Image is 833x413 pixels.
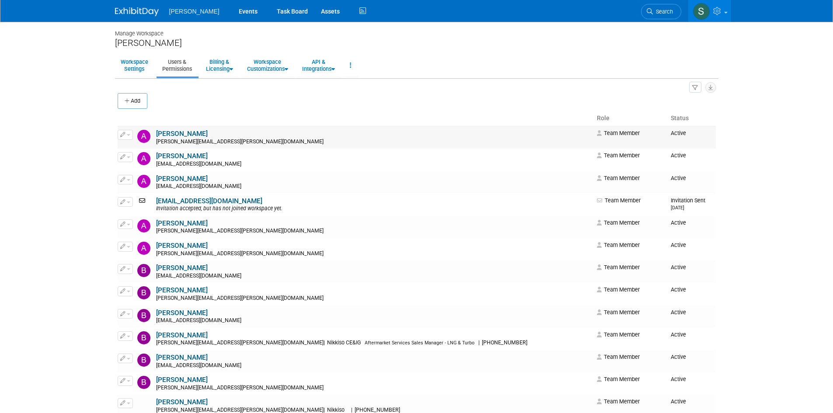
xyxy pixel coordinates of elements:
[351,407,352,413] span: |
[137,175,150,188] img: Amy Bigelow
[156,286,208,294] a: [PERSON_NAME]
[324,340,325,346] span: |
[667,111,716,126] th: Status
[653,8,673,15] span: Search
[597,175,640,181] span: Team Member
[137,286,150,299] img: Behrooz Ershaghi
[118,93,147,109] button: Add
[156,130,208,138] a: [PERSON_NAME]
[324,407,325,413] span: |
[597,309,640,316] span: Team Member
[156,362,592,369] div: [EMAIL_ADDRESS][DOMAIN_NAME]
[156,317,592,324] div: [EMAIL_ADDRESS][DOMAIN_NAME]
[671,205,684,211] small: [DATE]
[156,264,208,272] a: [PERSON_NAME]
[325,340,363,346] span: Nikkiso CE&IG
[157,55,198,76] a: Users &Permissions
[671,286,686,293] span: Active
[156,139,592,146] div: [PERSON_NAME][EMAIL_ADDRESS][PERSON_NAME][DOMAIN_NAME]
[156,295,592,302] div: [PERSON_NAME][EMAIL_ADDRESS][PERSON_NAME][DOMAIN_NAME]
[597,376,640,382] span: Team Member
[137,242,150,255] img: Anthony O'Hehir
[137,398,150,411] img: Byron Talbot
[641,4,681,19] a: Search
[156,354,208,361] a: [PERSON_NAME]
[137,152,150,165] img: Abass Moshrefnoory
[671,309,686,316] span: Active
[156,219,208,227] a: [PERSON_NAME]
[671,242,686,248] span: Active
[115,7,159,16] img: ExhibitDay
[671,264,686,271] span: Active
[156,398,208,406] a: [PERSON_NAME]
[671,175,686,181] span: Active
[597,197,641,204] span: Team Member
[671,130,686,136] span: Active
[671,354,686,360] span: Active
[137,309,150,322] img: Bill Brigham
[671,197,705,211] span: Invitation Sent
[156,331,208,339] a: [PERSON_NAME]
[671,219,686,226] span: Active
[137,354,150,367] img: Brian Jones
[156,161,592,168] div: [EMAIL_ADDRESS][DOMAIN_NAME]
[597,130,640,136] span: Team Member
[156,250,592,257] div: [PERSON_NAME][EMAIL_ADDRESS][PERSON_NAME][DOMAIN_NAME]
[156,385,592,392] div: [PERSON_NAME][EMAIL_ADDRESS][PERSON_NAME][DOMAIN_NAME]
[156,205,592,212] div: Invitation accepted, but has not joined workspace yet.
[200,55,239,76] a: Billing &Licensing
[156,228,592,235] div: [PERSON_NAME][EMAIL_ADDRESS][PERSON_NAME][DOMAIN_NAME]
[671,376,686,382] span: Active
[156,309,208,317] a: [PERSON_NAME]
[296,55,341,76] a: API &Integrations
[671,331,686,338] span: Active
[137,331,150,344] img: Brad Gholson
[597,354,640,360] span: Team Member
[137,376,150,389] img: Brian McGinley
[597,264,640,271] span: Team Member
[597,286,640,293] span: Team Member
[156,183,592,190] div: [EMAIL_ADDRESS][DOMAIN_NAME]
[137,130,150,143] img: Aaron Meyer
[156,273,592,280] div: [EMAIL_ADDRESS][DOMAIN_NAME]
[241,55,294,76] a: WorkspaceCustomizations
[156,340,592,347] div: [PERSON_NAME][EMAIL_ADDRESS][PERSON_NAME][DOMAIN_NAME]
[597,152,640,159] span: Team Member
[325,407,347,413] span: Nikkiso
[115,38,718,49] div: [PERSON_NAME]
[115,22,718,38] div: Manage Workspace
[137,219,150,233] img: Anna Mizell
[593,111,667,126] th: Role
[156,175,208,183] a: [PERSON_NAME]
[597,242,640,248] span: Team Member
[169,8,220,15] span: [PERSON_NAME]
[671,152,686,159] span: Active
[478,340,480,346] span: |
[156,152,208,160] a: [PERSON_NAME]
[156,376,208,384] a: [PERSON_NAME]
[597,331,640,338] span: Team Member
[137,264,150,277] img: Bart Hamada
[480,340,530,346] span: [PHONE_NUMBER]
[115,55,154,76] a: WorkspaceSettings
[352,407,403,413] span: [PHONE_NUMBER]
[671,398,686,405] span: Active
[597,398,640,405] span: Team Member
[693,3,710,20] img: Skye Tuinei
[597,219,640,226] span: Team Member
[365,340,474,346] span: Aftermarket Services Sales Manager - LNG & Turbo
[156,197,262,205] a: [EMAIL_ADDRESS][DOMAIN_NAME]
[156,242,208,250] a: [PERSON_NAME]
